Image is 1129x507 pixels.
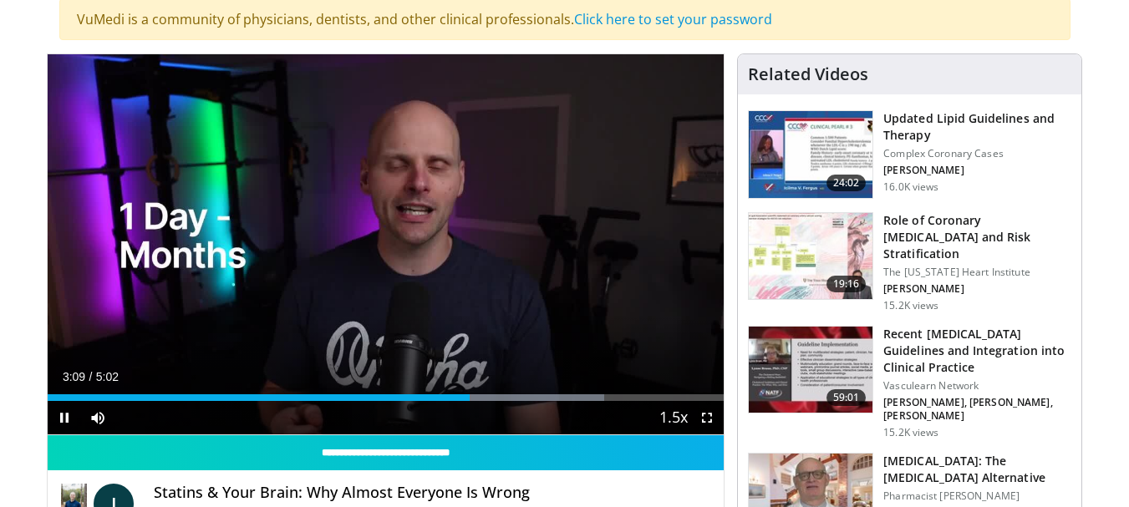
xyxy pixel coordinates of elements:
a: 24:02 Updated Lipid Guidelines and Therapy Complex Coronary Cases [PERSON_NAME] 16.0K views [748,110,1071,199]
h3: [MEDICAL_DATA]: The [MEDICAL_DATA] Alternative [883,453,1071,486]
p: The [US_STATE] Heart Institute [883,266,1071,279]
span: 3:09 [63,370,85,383]
p: Pharmacist [PERSON_NAME] [883,489,1071,503]
h3: Updated Lipid Guidelines and Therapy [883,110,1071,144]
a: Click here to set your password [574,10,772,28]
p: Complex Coronary Cases [883,147,1071,160]
p: 15.2K views [883,426,938,439]
p: 16.0K views [883,180,938,194]
h4: Related Videos [748,64,868,84]
h3: Role of Coronary [MEDICAL_DATA] and Risk Stratification [883,212,1071,262]
h3: Recent [MEDICAL_DATA] Guidelines and Integration into Clinical Practice [883,326,1071,376]
span: 24:02 [826,175,867,191]
span: 19:16 [826,276,867,292]
a: 19:16 Role of Coronary [MEDICAL_DATA] and Risk Stratification The [US_STATE] Heart Institute [PER... [748,212,1071,312]
button: Playback Rate [657,401,690,434]
span: 59:01 [826,389,867,406]
p: [PERSON_NAME] [883,164,1071,177]
img: 77f671eb-9394-4acc-bc78-a9f077f94e00.150x105_q85_crop-smart_upscale.jpg [749,111,872,198]
button: Fullscreen [690,401,724,434]
a: 59:01 Recent [MEDICAL_DATA] Guidelines and Integration into Clinical Practice Vasculearn Network ... [748,326,1071,439]
span: / [89,370,93,383]
div: Progress Bar [48,394,725,401]
button: Pause [48,401,81,434]
p: [PERSON_NAME], [PERSON_NAME], [PERSON_NAME] [883,396,1071,423]
span: 5:02 [96,370,119,383]
img: 1efa8c99-7b8a-4ab5-a569-1c219ae7bd2c.150x105_q85_crop-smart_upscale.jpg [749,213,872,300]
p: Vasculearn Network [883,379,1071,393]
p: 15.2K views [883,299,938,312]
p: [PERSON_NAME] [883,282,1071,296]
h4: Statins & Your Brain: Why Almost Everyone Is Wrong [154,484,710,502]
img: 87825f19-cf4c-4b91-bba1-ce218758c6bb.150x105_q85_crop-smart_upscale.jpg [749,327,872,413]
video-js: Video Player [48,54,725,435]
button: Mute [81,401,114,434]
